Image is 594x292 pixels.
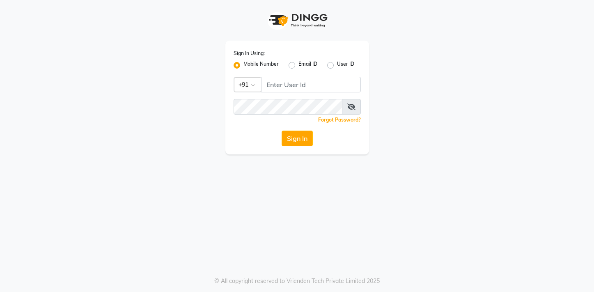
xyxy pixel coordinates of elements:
[264,8,330,32] img: logo1.svg
[234,99,342,115] input: Username
[261,77,361,92] input: Username
[282,131,313,146] button: Sign In
[243,60,279,70] label: Mobile Number
[298,60,317,70] label: Email ID
[234,50,265,57] label: Sign In Using:
[337,60,354,70] label: User ID
[318,117,361,123] a: Forgot Password?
